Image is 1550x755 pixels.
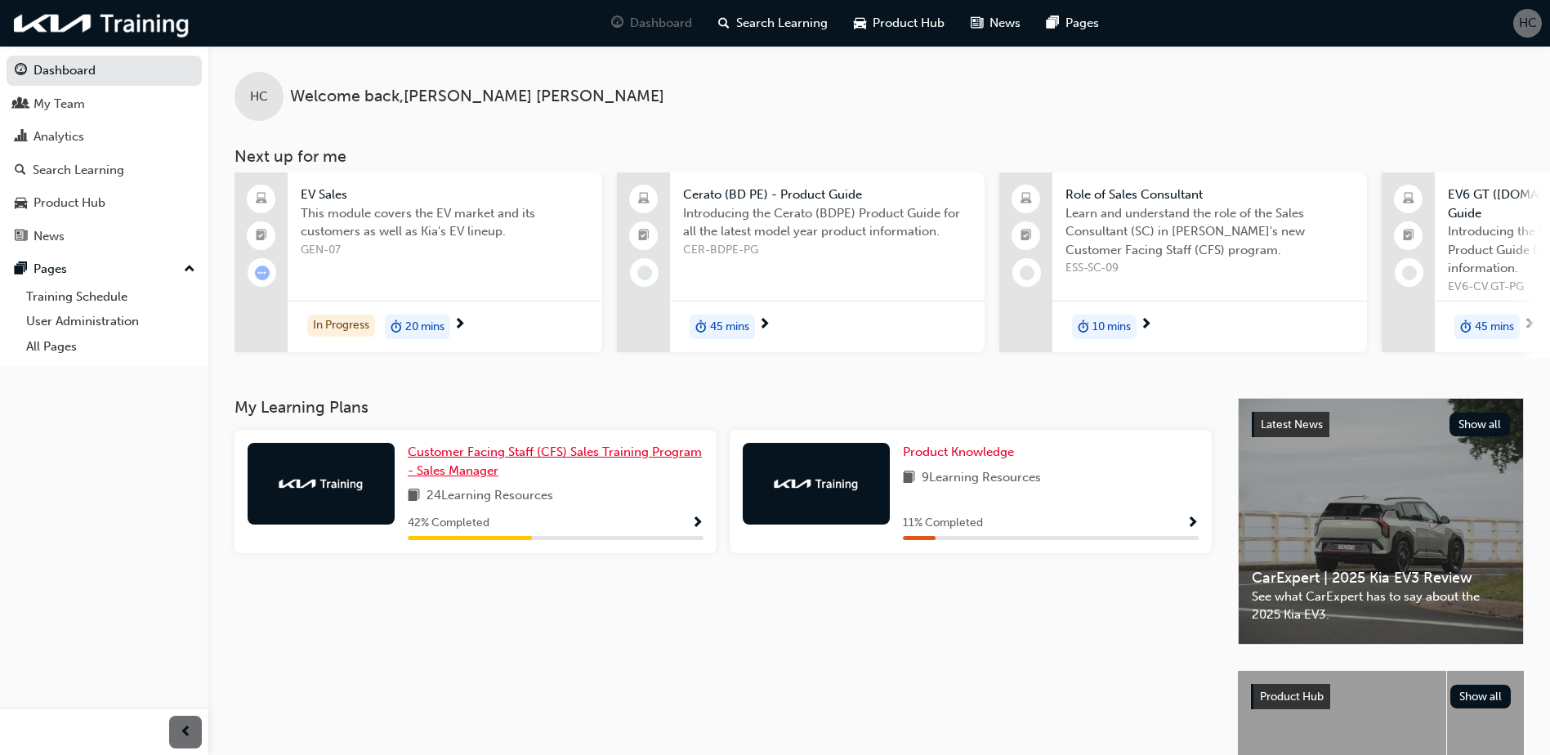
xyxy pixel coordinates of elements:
[391,316,402,337] span: duration-icon
[683,241,972,260] span: CER-BDPE-PG
[1513,9,1542,38] button: HC
[958,7,1034,40] a: news-iconNews
[1065,185,1354,204] span: Role of Sales Consultant
[405,318,444,337] span: 20 mins
[903,443,1021,462] a: Product Knowledge
[301,185,589,204] span: EV Sales
[971,13,983,34] span: news-icon
[1065,259,1354,278] span: ESS-SC-09
[408,445,702,478] span: Customer Facing Staff (CFS) Sales Training Program - Sales Manager
[408,443,704,480] a: Customer Facing Staff (CFS) Sales Training Program - Sales Manager
[710,318,749,337] span: 45 mins
[1403,226,1414,247] span: booktick-icon
[1140,318,1152,333] span: next-icon
[235,398,1212,417] h3: My Learning Plans
[7,155,202,185] a: Search Learning
[683,185,972,204] span: Cerato (BD PE) - Product Guide
[903,445,1014,459] span: Product Knowledge
[15,64,27,78] span: guage-icon
[301,204,589,241] span: This module covers the EV market and its customers as well as Kia's EV lineup.
[1252,587,1510,624] span: See what CarExpert has to say about the 2025 Kia EV3.
[903,468,915,489] span: book-icon
[1034,7,1112,40] a: pages-iconPages
[854,13,866,34] span: car-icon
[1403,189,1414,210] span: laptop-icon
[256,226,267,247] span: booktick-icon
[453,318,466,333] span: next-icon
[15,163,26,178] span: search-icon
[637,266,652,280] span: learningRecordVerb_NONE-icon
[408,514,489,533] span: 42 % Completed
[1519,14,1537,33] span: HC
[1047,13,1059,34] span: pages-icon
[1251,684,1511,710] a: Product HubShow all
[1252,569,1510,587] span: CarExpert | 2025 Kia EV3 Review
[999,172,1367,352] a: Role of Sales ConsultantLearn and understand the role of the Sales Consultant (SC) in [PERSON_NAM...
[1460,316,1472,337] span: duration-icon
[34,95,85,114] div: My Team
[1021,189,1032,210] span: laptop-icon
[1065,204,1354,260] span: Learn and understand the role of the Sales Consultant (SC) in [PERSON_NAME]'s new Customer Facing...
[15,97,27,112] span: people-icon
[1020,266,1034,280] span: learningRecordVerb_NONE-icon
[1238,398,1524,645] a: Latest NewsShow allCarExpert | 2025 Kia EV3 ReviewSee what CarExpert has to say about the 2025 Ki...
[180,722,192,743] span: prev-icon
[638,189,650,210] span: laptop-icon
[7,188,202,218] a: Product Hub
[7,52,202,254] button: DashboardMy TeamAnalyticsSearch LearningProduct HubNews
[1078,316,1089,337] span: duration-icon
[691,513,704,534] button: Show Progress
[598,7,705,40] a: guage-iconDashboard
[235,172,602,352] a: EV SalesThis module covers the EV market and its customers as well as Kia's EV lineup.GEN-07In Pr...
[683,204,972,241] span: Introducing the Cerato (BDPE) Product Guide for all the latest model year product information.
[1065,14,1099,33] span: Pages
[290,87,664,106] span: Welcome back , [PERSON_NAME] [PERSON_NAME]
[34,227,65,246] div: News
[250,87,268,106] span: HC
[8,7,196,40] a: kia-training
[1449,413,1511,436] button: Show all
[184,259,195,280] span: up-icon
[276,476,366,492] img: kia-training
[873,14,945,33] span: Product Hub
[1092,318,1131,337] span: 10 mins
[408,486,420,507] span: book-icon
[255,266,270,280] span: learningRecordVerb_ATTEMPT-icon
[1021,226,1032,247] span: booktick-icon
[695,316,707,337] span: duration-icon
[20,284,202,310] a: Training Schedule
[922,468,1041,489] span: 9 Learning Resources
[33,161,124,180] div: Search Learning
[1450,685,1512,708] button: Show all
[256,189,267,210] span: laptop-icon
[7,254,202,284] button: Pages
[307,315,375,337] div: In Progress
[758,318,771,333] span: next-icon
[691,516,704,531] span: Show Progress
[15,130,27,145] span: chart-icon
[630,14,692,33] span: Dashboard
[1261,418,1323,431] span: Latest News
[989,14,1021,33] span: News
[34,127,84,146] div: Analytics
[1186,513,1199,534] button: Show Progress
[771,476,861,492] img: kia-training
[1260,690,1324,704] span: Product Hub
[34,260,67,279] div: Pages
[617,172,985,352] a: Cerato (BD PE) - Product GuideIntroducing the Cerato (BDPE) Product Guide for all the latest mode...
[1523,318,1535,333] span: next-icon
[34,194,105,212] div: Product Hub
[736,14,828,33] span: Search Learning
[638,226,650,247] span: booktick-icon
[20,309,202,334] a: User Administration
[705,7,841,40] a: search-iconSearch Learning
[208,147,1550,166] h3: Next up for me
[611,13,623,34] span: guage-icon
[7,122,202,152] a: Analytics
[1475,318,1514,337] span: 45 mins
[20,334,202,360] a: All Pages
[903,514,983,533] span: 11 % Completed
[1402,266,1417,280] span: learningRecordVerb_NONE-icon
[15,230,27,244] span: news-icon
[1252,412,1510,438] a: Latest NewsShow all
